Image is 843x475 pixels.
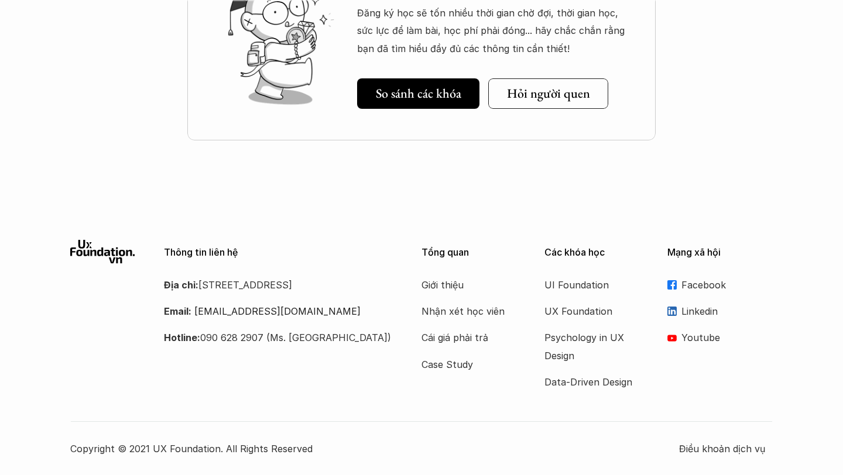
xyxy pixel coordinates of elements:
p: Tổng quan [421,247,527,258]
a: Điều khoản dịch vụ [679,440,773,457]
a: UI Foundation [544,276,638,294]
a: Linkedin [667,302,773,320]
a: Psychology in UX Design [544,329,638,364]
a: Youtube [667,329,773,346]
a: Hỏi người quen [488,78,608,109]
a: Cái giá phải trả [421,329,515,346]
a: [EMAIL_ADDRESS][DOMAIN_NAME] [194,305,361,317]
p: Mạng xã hội [667,247,773,258]
p: Các khóa học [544,247,650,258]
a: UX Foundation [544,302,638,320]
a: Case Study [421,356,515,373]
p: Linkedin [681,302,773,320]
p: Facebook [681,276,773,294]
p: Đăng ký học sẽ tốn nhiều thời gian chờ đợi, thời gian học, sức lực để làm bài, học phí phải đóng.... [357,4,632,57]
strong: Địa chỉ: [164,279,198,291]
a: Data-Driven Design [544,373,638,391]
a: Giới thiệu [421,276,515,294]
p: [STREET_ADDRESS] [164,276,392,294]
a: Facebook [667,276,773,294]
p: Thông tin liên hệ [164,247,392,258]
p: Youtube [681,329,773,346]
a: So sánh các khóa [357,78,479,109]
p: 090 628 2907 (Ms. [GEOGRAPHIC_DATA]) [164,329,392,346]
h5: So sánh các khóa [376,86,461,101]
a: Nhận xét học viên [421,302,515,320]
p: Copyright © 2021 UX Foundation. All Rights Reserved [70,440,679,457]
strong: Hotline: [164,332,200,343]
strong: Email: [164,305,191,317]
h5: Hỏi người quen [507,86,590,101]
